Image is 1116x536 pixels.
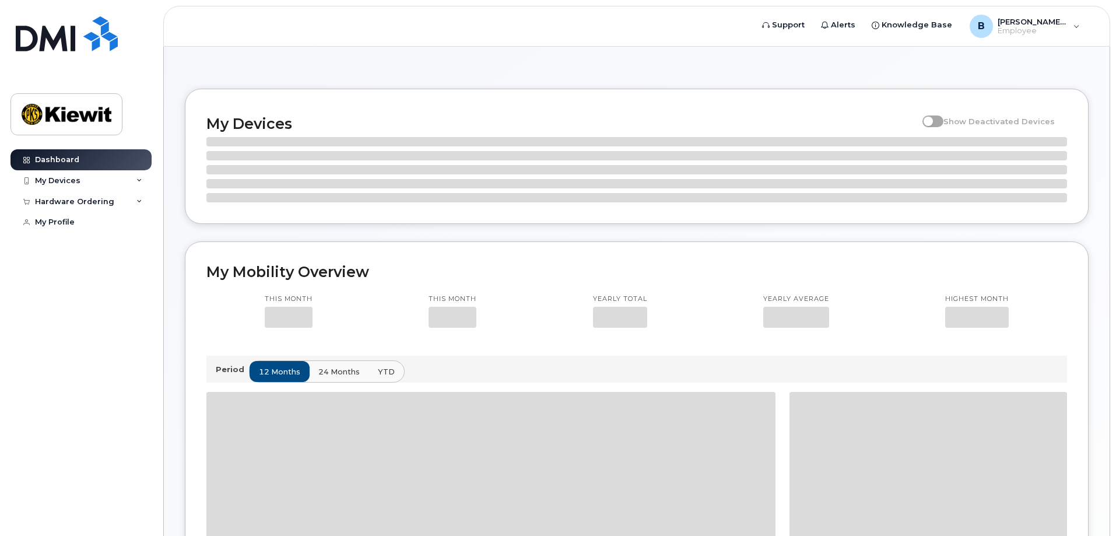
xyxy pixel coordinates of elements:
[216,364,249,375] p: Period
[378,366,395,377] span: YTD
[593,295,647,304] p: Yearly total
[943,117,1055,126] span: Show Deactivated Devices
[206,263,1067,281] h2: My Mobility Overview
[265,295,313,304] p: This month
[318,366,360,377] span: 24 months
[429,295,476,304] p: This month
[922,110,932,120] input: Show Deactivated Devices
[206,115,917,132] h2: My Devices
[763,295,829,304] p: Yearly average
[945,295,1009,304] p: Highest month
